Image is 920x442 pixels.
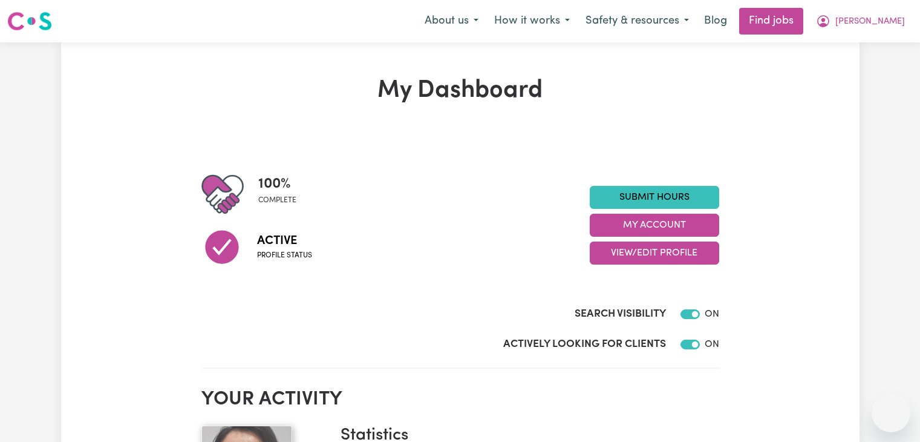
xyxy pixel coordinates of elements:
span: ON [705,309,719,319]
button: How it works [486,8,578,34]
iframe: Button to launch messaging window [872,394,910,432]
span: complete [258,195,296,206]
span: 100 % [258,173,296,195]
div: Profile completeness: 100% [258,173,306,216]
img: Careseekers logo [7,10,52,32]
h2: Your activity [201,388,719,411]
button: View/Edit Profile [590,242,719,265]
button: About us [417,8,486,34]
a: Submit Hours [590,186,719,209]
label: Actively Looking for Clients [503,337,666,352]
label: Search Visibility [575,306,666,322]
h1: My Dashboard [201,76,719,105]
span: Profile status [257,250,312,261]
button: My Account [590,214,719,237]
button: Safety & resources [578,8,697,34]
button: My Account [808,8,913,34]
span: [PERSON_NAME] [835,15,905,28]
a: Blog [697,8,734,35]
a: Find jobs [739,8,803,35]
span: ON [705,340,719,349]
a: Careseekers logo [7,7,52,35]
span: Active [257,232,312,250]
